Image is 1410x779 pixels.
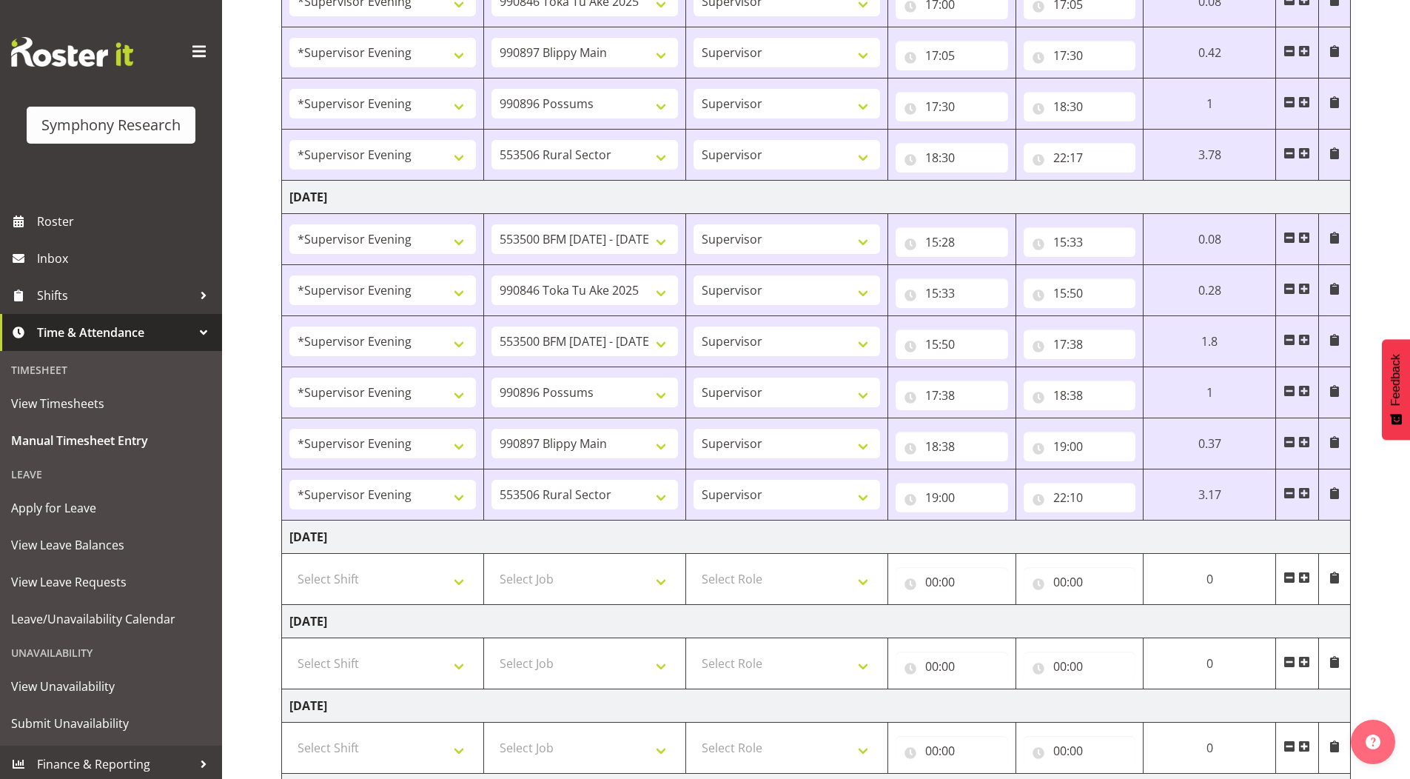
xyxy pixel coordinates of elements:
span: View Unavailability [11,675,211,698]
span: Roster [37,210,215,233]
span: Leave/Unavailability Calendar [11,608,211,630]
td: 1 [1144,78,1276,130]
a: View Unavailability [4,668,218,705]
input: Click to select... [896,143,1008,173]
span: Feedback [1389,354,1403,406]
a: Leave/Unavailability Calendar [4,601,218,638]
td: 0 [1144,638,1276,689]
div: Unavailability [4,638,218,668]
span: View Timesheets [11,392,211,415]
input: Click to select... [1024,483,1136,512]
td: 0 [1144,554,1276,605]
span: Shifts [37,284,192,307]
td: 0.42 [1144,27,1276,78]
input: Click to select... [1024,652,1136,681]
div: Symphony Research [41,114,181,136]
a: View Leave Balances [4,526,218,564]
a: View Timesheets [4,385,218,422]
span: Time & Attendance [37,321,192,344]
a: Submit Unavailability [4,705,218,742]
td: 3.17 [1144,469,1276,521]
td: 0.28 [1144,265,1276,316]
input: Click to select... [896,92,1008,121]
td: [DATE] [282,521,1351,554]
span: Manual Timesheet Entry [11,429,211,452]
td: [DATE] [282,181,1351,214]
input: Click to select... [1024,567,1136,597]
button: Feedback - Show survey [1382,339,1410,440]
td: 0.37 [1144,418,1276,469]
span: View Leave Requests [11,571,211,593]
span: Apply for Leave [11,497,211,519]
a: Apply for Leave [4,489,218,526]
input: Click to select... [1024,41,1136,70]
td: 0.08 [1144,214,1276,265]
span: View Leave Balances [11,534,211,556]
a: Manual Timesheet Entry [4,422,218,459]
input: Click to select... [896,227,1008,257]
span: Inbox [37,247,215,270]
input: Click to select... [896,652,1008,681]
input: Click to select... [1024,227,1136,257]
input: Click to select... [896,432,1008,461]
td: 3.78 [1144,130,1276,181]
img: help-xxl-2.png [1366,735,1380,749]
div: Leave [4,459,218,489]
div: Timesheet [4,355,218,385]
input: Click to select... [1024,330,1136,359]
input: Click to select... [1024,736,1136,766]
td: 0 [1144,723,1276,774]
input: Click to select... [896,41,1008,70]
input: Click to select... [896,330,1008,359]
input: Click to select... [896,278,1008,308]
input: Click to select... [1024,432,1136,461]
input: Click to select... [896,567,1008,597]
input: Click to select... [896,483,1008,512]
td: 1 [1144,367,1276,418]
a: View Leave Requests [4,564,218,601]
td: 1.8 [1144,316,1276,367]
span: Finance & Reporting [37,753,192,775]
input: Click to select... [1024,381,1136,410]
input: Click to select... [896,381,1008,410]
input: Click to select... [1024,143,1136,173]
td: [DATE] [282,605,1351,638]
span: Submit Unavailability [11,712,211,735]
img: Rosterit website logo [11,37,133,67]
td: [DATE] [282,689,1351,723]
input: Click to select... [896,736,1008,766]
input: Click to select... [1024,278,1136,308]
input: Click to select... [1024,92,1136,121]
